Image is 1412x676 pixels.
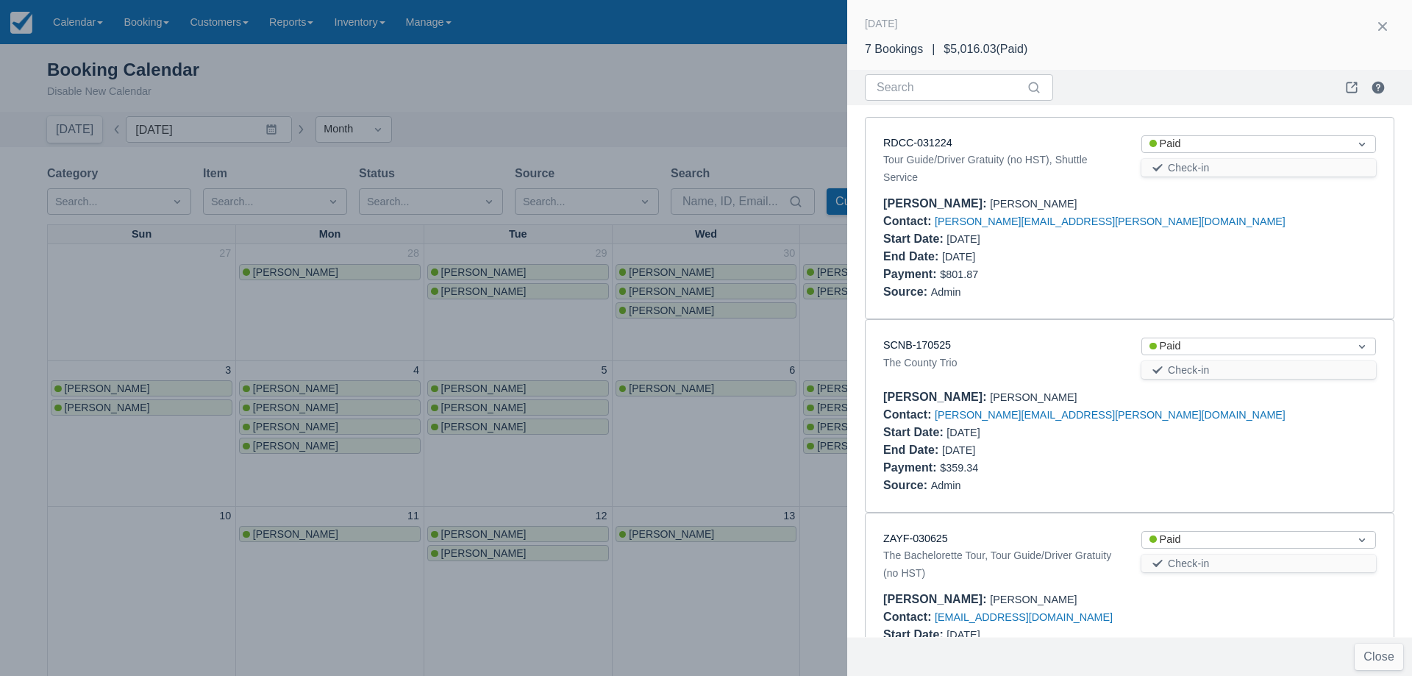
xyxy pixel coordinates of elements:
div: Start Date : [883,628,946,641]
div: Paid [1149,338,1341,355]
div: The Bachelorette Tour, Tour Guide/Driver Gratuity (no HST) [883,547,1118,582]
div: Contact : [883,408,935,421]
div: [PERSON_NAME] : [883,197,990,210]
a: [PERSON_NAME][EMAIL_ADDRESS][PERSON_NAME][DOMAIN_NAME] [935,216,1286,227]
div: [DATE] [883,626,1118,644]
div: End Date : [883,250,942,263]
div: [PERSON_NAME] [883,591,1376,608]
div: $5,016.03 ( Paid ) [944,40,1027,58]
div: Start Date : [883,232,946,245]
span: Dropdown icon [1355,339,1369,354]
div: [DATE] [883,441,1118,459]
div: 7 Bookings [865,40,923,58]
div: [DATE] [883,424,1118,441]
a: RDCC-031224 [883,137,952,149]
input: Search [877,74,1024,101]
div: Contact : [883,215,935,227]
div: Payment : [883,268,940,280]
div: [PERSON_NAME] [883,388,1376,406]
div: Source : [883,479,931,491]
div: Start Date : [883,426,946,438]
div: [DATE] [865,15,898,32]
div: $801.87 [883,266,1376,283]
button: Check-in [1141,159,1376,177]
div: Source : [883,285,931,298]
div: End Date : [883,444,942,456]
button: Check-in [1141,555,1376,572]
div: | [923,40,944,58]
div: [DATE] [883,248,1118,266]
div: Paid [1149,136,1341,152]
div: Paid [1149,532,1341,548]
a: SCNB-170525 [883,339,951,351]
div: [PERSON_NAME] [883,195,1376,213]
a: [EMAIL_ADDRESS][DOMAIN_NAME] [935,611,1113,623]
div: The County Trio [883,354,1118,371]
button: Check-in [1141,361,1376,379]
div: $359.34 [883,459,1376,477]
div: [PERSON_NAME] : [883,391,990,403]
div: [DATE] [883,230,1118,248]
div: Admin [883,477,1376,494]
div: Payment : [883,461,940,474]
div: [PERSON_NAME] : [883,593,990,605]
div: Admin [883,283,1376,301]
span: Dropdown icon [1355,137,1369,152]
a: ZAYF-030625 [883,533,948,544]
a: [PERSON_NAME][EMAIL_ADDRESS][PERSON_NAME][DOMAIN_NAME] [935,409,1286,421]
span: Dropdown icon [1355,533,1369,547]
div: Contact : [883,611,935,623]
button: Close [1355,644,1403,670]
div: Tour Guide/Driver Gratuity (no HST), Shuttle Service [883,151,1118,186]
